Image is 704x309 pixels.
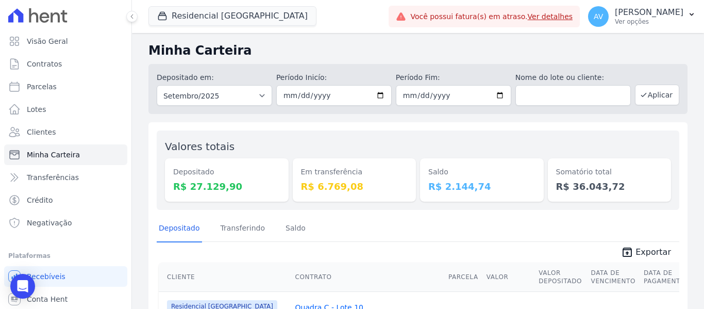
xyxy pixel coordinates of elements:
[165,140,234,153] label: Valores totais
[4,31,127,52] a: Visão Geral
[615,7,683,18] p: [PERSON_NAME]
[4,54,127,74] a: Contratos
[528,12,573,21] a: Ver detalhes
[515,72,631,83] label: Nome do lote ou cliente:
[615,18,683,26] p: Ver opções
[27,294,68,304] span: Conta Hent
[4,190,127,210] a: Crédito
[27,36,68,46] span: Visão Geral
[580,2,704,31] button: AV [PERSON_NAME] Ver opções
[640,263,690,292] th: Data de Pagamento
[4,144,127,165] a: Minha Carteira
[301,180,408,193] dd: R$ 6.769,08
[428,180,535,193] dd: R$ 2.144,74
[27,271,65,282] span: Recebíveis
[4,167,127,188] a: Transferências
[27,104,46,115] span: Lotes
[444,263,482,292] th: Parcela
[635,85,679,105] button: Aplicar
[148,41,688,60] h2: Minha Carteira
[4,266,127,287] a: Recebíveis
[534,263,586,292] th: Valor Depositado
[27,59,62,69] span: Contratos
[556,180,663,193] dd: R$ 36.043,72
[4,213,127,233] a: Negativação
[482,263,534,292] th: Valor
[157,73,214,82] label: Depositado em:
[27,82,57,92] span: Parcelas
[27,127,56,137] span: Clientes
[148,6,316,26] button: Residencial [GEOGRAPHIC_DATA]
[283,216,308,242] a: Saldo
[4,76,127,97] a: Parcelas
[173,167,280,177] dt: Depositado
[613,246,679,261] a: unarchive Exportar
[594,13,603,20] span: AV
[27,150,80,160] span: Minha Carteira
[587,263,640,292] th: Data de Vencimento
[396,72,511,83] label: Período Fim:
[410,11,573,22] span: Você possui fatura(s) em atraso.
[10,274,35,299] div: Open Intercom Messenger
[635,246,671,258] span: Exportar
[173,180,280,193] dd: R$ 27.129,90
[4,99,127,120] a: Lotes
[27,218,72,228] span: Negativação
[27,195,53,205] span: Crédito
[159,263,291,292] th: Cliente
[621,246,633,258] i: unarchive
[428,167,535,177] dt: Saldo
[27,172,79,183] span: Transferências
[4,122,127,142] a: Clientes
[276,72,392,83] label: Período Inicío:
[8,250,123,262] div: Plataformas
[556,167,663,177] dt: Somatório total
[157,216,202,242] a: Depositado
[301,167,408,177] dt: Em transferência
[219,216,267,242] a: Transferindo
[291,263,444,292] th: Contrato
